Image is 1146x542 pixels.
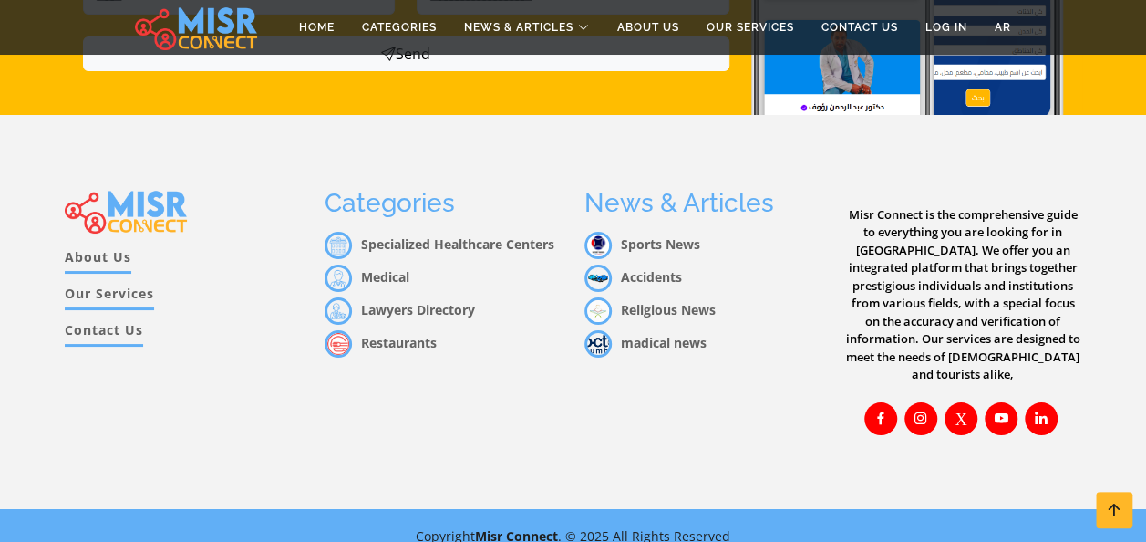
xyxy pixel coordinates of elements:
img: Accidents [584,265,612,292]
a: Log in [912,10,981,45]
img: main.misr_connect [135,5,257,50]
img: محاماه و قانون [325,297,352,325]
p: Misr Connect is the comprehensive guide to everything you are looking for in [GEOGRAPHIC_DATA]. W... [844,206,1082,384]
a: madical news [584,334,707,351]
img: Sports News [584,232,612,259]
a: News & Articles [450,10,604,45]
a: Restaurants [325,334,437,351]
a: AR [981,10,1025,45]
a: Religious News [584,301,716,318]
img: مراكز الرعاية الصحية المتخصصة [325,232,352,259]
img: مطاعم [325,330,352,358]
a: Sports News [584,235,700,253]
a: About Us [604,10,693,45]
img: Religious News [584,297,612,325]
a: Our Services [693,10,808,45]
a: Categories [348,10,450,45]
a: Lawyers Directory [325,301,475,318]
a: About Us [65,247,131,274]
img: madical news [584,330,612,358]
img: أطباء [325,265,352,292]
h3: News & Articles [584,188,822,219]
a: Home [285,10,348,45]
a: Our Services [65,284,154,310]
img: main.misr_connect [65,188,187,234]
a: Medical [325,268,409,286]
h3: Categories [325,188,563,219]
span: News & Articles [464,19,573,36]
a: Contact Us [65,320,143,347]
a: Specialized Healthcare Centers [325,235,554,253]
a: Accidents [584,268,682,286]
a: Contact Us [808,10,912,45]
i: X [955,410,967,426]
a: X [945,402,977,435]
